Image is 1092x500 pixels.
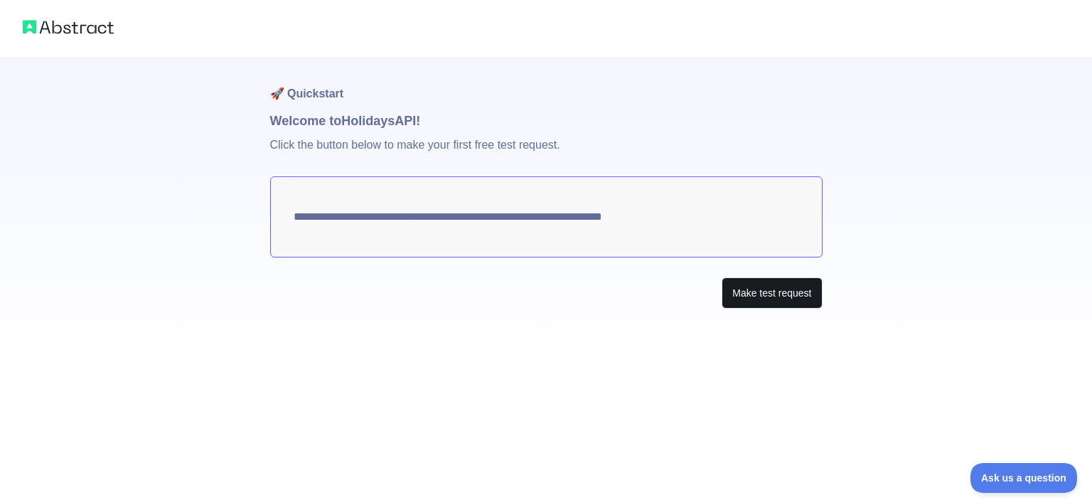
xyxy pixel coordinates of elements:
[970,463,1078,493] iframe: Toggle Customer Support
[722,277,822,309] button: Make test request
[23,17,114,37] img: Abstract logo
[270,57,823,111] h1: 🚀 Quickstart
[270,131,823,176] p: Click the button below to make your first free test request.
[270,111,823,131] h1: Welcome to Holidays API!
